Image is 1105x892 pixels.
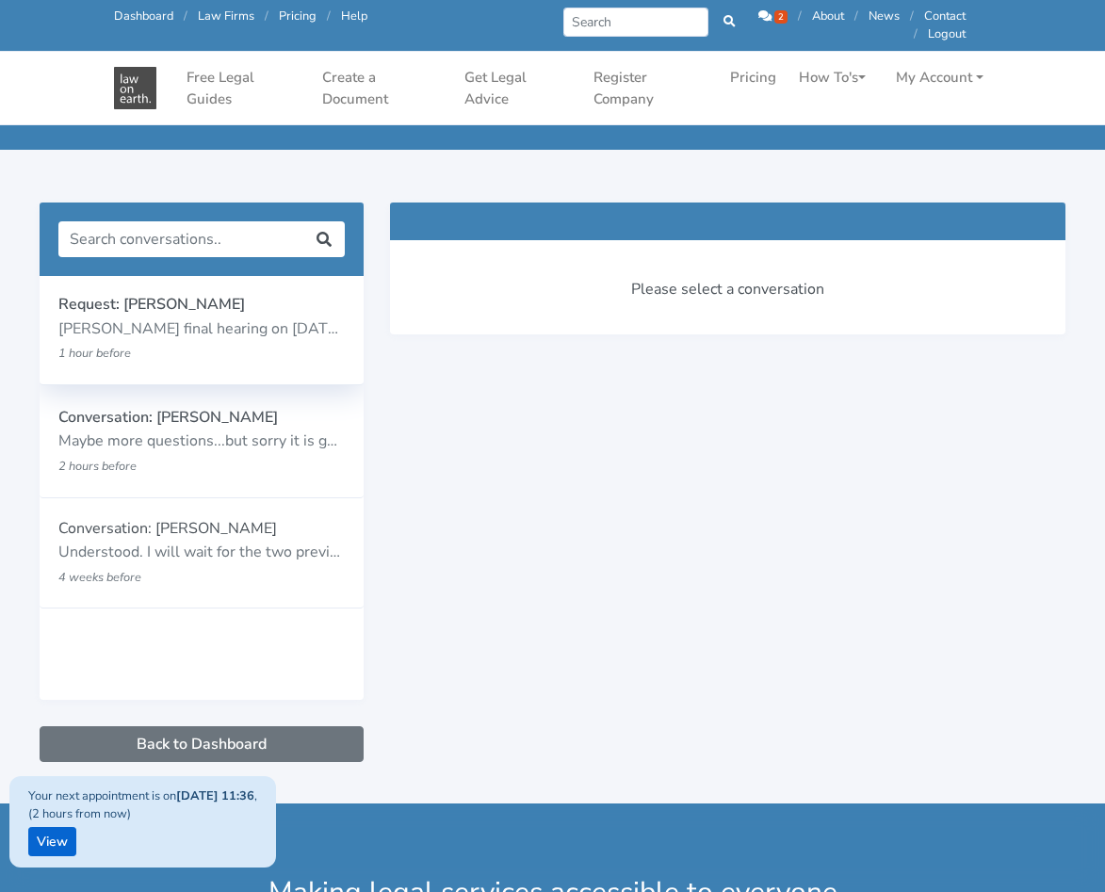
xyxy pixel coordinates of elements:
[28,827,76,856] a: View
[798,8,802,24] span: /
[58,569,141,586] small: 4 weeks before
[58,430,345,454] p: Maybe more questions...but sorry it is getting too long. I will book a session with you [DATE].
[58,458,137,475] small: 2 hours before
[409,259,1047,319] div: Please select a conversation
[869,8,900,24] a: News
[774,10,788,24] span: 2
[457,59,578,117] a: Get Legal Advice
[924,8,966,24] a: Contact
[341,8,367,24] a: Help
[914,25,918,42] span: /
[40,726,364,762] a: Back to Dashboard
[58,221,304,257] input: Search conversations..
[791,59,873,96] a: How To's
[910,8,914,24] span: /
[315,59,449,117] a: Create a Document
[58,293,345,317] p: Request: [PERSON_NAME]
[179,59,307,117] a: Free Legal Guides
[58,517,345,542] p: Conversation: [PERSON_NAME]
[114,8,173,24] a: Dashboard
[854,8,858,24] span: /
[198,8,254,24] a: Law Firms
[279,8,317,24] a: Pricing
[928,25,966,42] a: Logout
[888,59,991,96] a: My Account
[58,345,131,362] small: 1 hour before
[176,787,254,804] strong: [DATE] 11:36
[58,406,345,430] p: Conversation: [PERSON_NAME]
[114,67,156,109] img: Law On Earth
[327,8,331,24] span: /
[184,8,187,24] span: /
[812,8,844,24] a: About
[58,541,345,565] p: Understood. I will wait for the two previous individuals to book in an initial session and then g...
[40,274,364,385] a: Request: [PERSON_NAME] [PERSON_NAME] final hearing on [DATE] (due to family violence), my ex has ...
[563,8,709,37] input: Search
[40,387,364,498] a: Conversation: [PERSON_NAME] Maybe more questions...but sorry it is getting too long. I will book ...
[265,8,268,24] span: /
[586,59,715,117] a: Register Company
[40,498,364,609] a: Conversation: [PERSON_NAME] Understood. I will wait for the two previous individuals to book in a...
[9,776,276,868] div: Your next appointment is on , (2 hours from now)
[58,317,345,342] p: [PERSON_NAME] final hearing on [DATE] (due to family violence), my ex has been sending me an emai...
[723,59,784,96] a: Pricing
[758,8,790,24] a: 2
